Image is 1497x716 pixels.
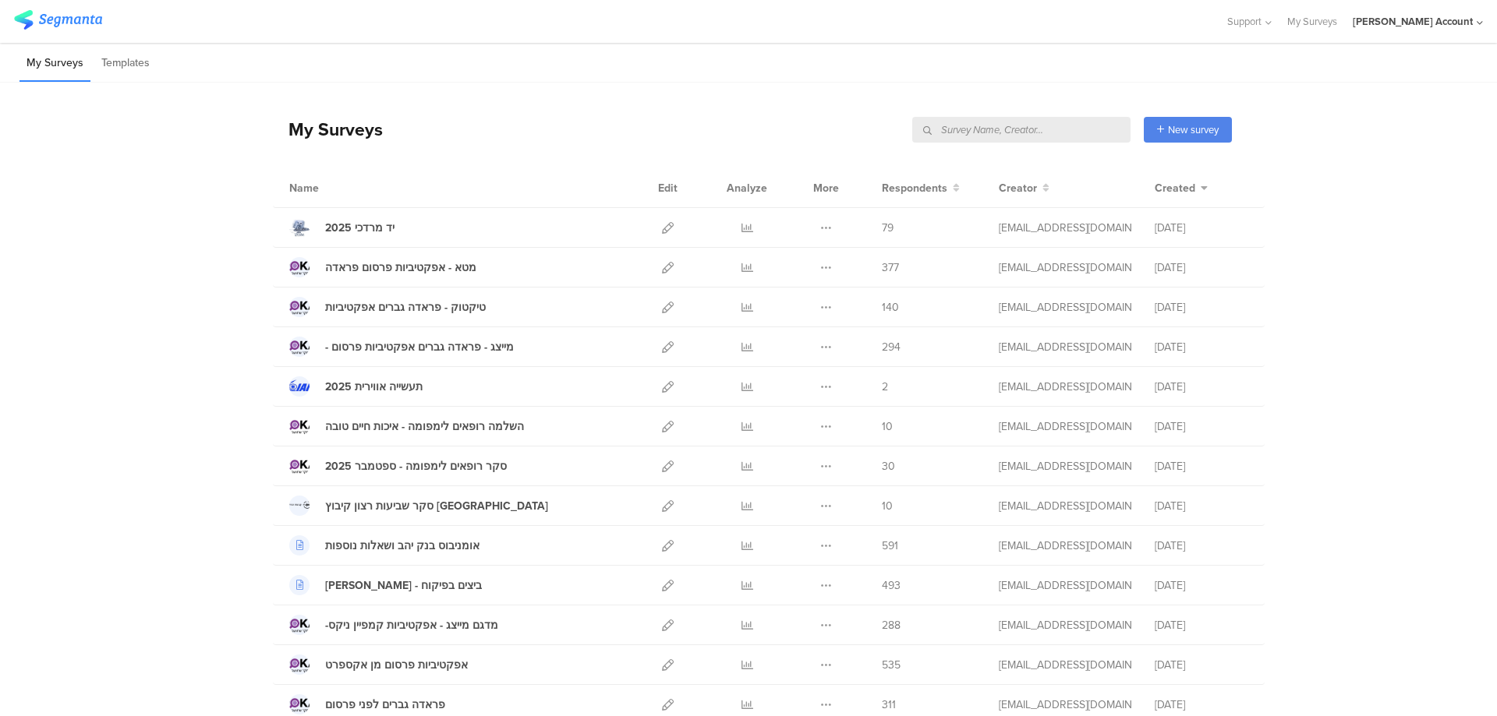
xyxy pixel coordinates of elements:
[999,299,1131,316] div: miri@miridikman.co.il
[882,617,901,633] span: 288
[325,657,468,673] div: אפקטיביות פרסום מן אקספרט
[999,180,1037,196] span: Creator
[1155,379,1248,395] div: [DATE]
[999,657,1131,673] div: miri@miridikman.co.il
[882,259,899,276] span: 377
[289,217,395,238] a: יד מרדכי 2025
[999,538,1131,554] div: miri@miridikman.co.il
[1155,458,1248,474] div: [DATE]
[289,694,445,714] a: פראדה גברים לפני פרסום
[289,257,476,277] a: מטא - אפקטיביות פרסום פראדה
[325,458,507,474] div: סקר רופאים לימפומה - ספטמבר 2025
[289,456,507,476] a: סקר רופאים לימפומה - ספטמבר 2025
[1155,418,1248,435] div: [DATE]
[1155,657,1248,673] div: [DATE]
[325,379,423,395] div: תעשייה אווירית 2025
[882,220,894,236] span: 79
[1155,538,1248,554] div: [DATE]
[289,496,548,516] a: סקר שביעות רצון קיבוץ [GEOGRAPHIC_DATA]
[1168,122,1219,137] span: New survey
[882,458,895,474] span: 30
[999,180,1049,196] button: Creator
[999,339,1131,355] div: miri@miridikman.co.il
[882,538,898,554] span: 591
[14,10,102,30] img: segmanta logo
[882,418,893,435] span: 10
[325,259,476,276] div: מטא - אפקטיביות פרסום פראדה
[882,180,947,196] span: Respondents
[999,259,1131,276] div: miri@miridikman.co.il
[1155,577,1248,594] div: [DATE]
[289,575,482,595] a: [PERSON_NAME] - ביצים בפיקוח
[651,168,685,207] div: Edit
[1155,498,1248,514] div: [DATE]
[1155,180,1208,196] button: Created
[999,617,1131,633] div: miri@miridikman.co.il
[882,180,960,196] button: Respondents
[273,116,383,143] div: My Surveys
[882,299,899,316] span: 140
[325,538,480,554] div: אומניבוס בנק יהב ושאלות נוספות
[325,299,486,316] div: טיקטוק - פראדה גברים אפקטיביות
[325,697,445,713] div: פראדה גברים לפני פרסום
[289,416,524,436] a: השלמה רופאים לימפומה - איכות חיים טובה
[325,339,514,355] div: - מייצג - פראדה גברים אפקטיביות פרסום
[289,180,383,196] div: Name
[325,577,482,594] div: אסף פינק - ביצים בפיקוח
[1227,14,1262,29] span: Support
[325,220,395,236] div: יד מרדכי 2025
[999,697,1131,713] div: miri@miridikman.co.il
[1155,697,1248,713] div: [DATE]
[19,45,90,82] li: My Surveys
[1155,259,1248,276] div: [DATE]
[999,220,1131,236] div: miri@miridikman.co.il
[999,498,1131,514] div: miri@miridikman.co.il
[1155,339,1248,355] div: [DATE]
[289,337,514,357] a: - מייצג - פראדה גברים אפקטיביות פרסום
[1155,180,1195,196] span: Created
[882,339,901,355] span: 294
[289,615,498,635] a: -מדגם מייצג - אפקטיביות קמפיין ניקס
[289,535,480,556] a: אומניבוס בנק יהב ושאלות נוספות
[1155,299,1248,316] div: [DATE]
[999,577,1131,594] div: miri@miridikman.co.il
[724,168,770,207] div: Analyze
[1353,14,1473,29] div: [PERSON_NAME] Account
[289,376,423,397] a: תעשייה אווירית 2025
[882,697,896,713] span: 311
[999,379,1131,395] div: miri@miridikman.co.il
[325,418,524,435] div: השלמה רופאים לימפומה - איכות חיים טובה
[882,577,901,594] span: 493
[882,379,888,395] span: 2
[1155,617,1248,633] div: [DATE]
[999,458,1131,474] div: miri@miridikman.co.il
[882,657,901,673] span: 535
[809,168,843,207] div: More
[882,498,893,514] span: 10
[289,654,468,675] a: אפקטיביות פרסום מן אקספרט
[325,498,548,514] div: סקר שביעות רצון קיבוץ כנרת
[94,45,157,82] li: Templates
[999,418,1131,435] div: miri@miridikman.co.il
[1155,220,1248,236] div: [DATE]
[325,617,498,633] div: -מדגם מייצג - אפקטיביות קמפיין ניקס
[289,297,486,317] a: טיקטוק - פראדה גברים אפקטיביות
[912,117,1131,143] input: Survey Name, Creator...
